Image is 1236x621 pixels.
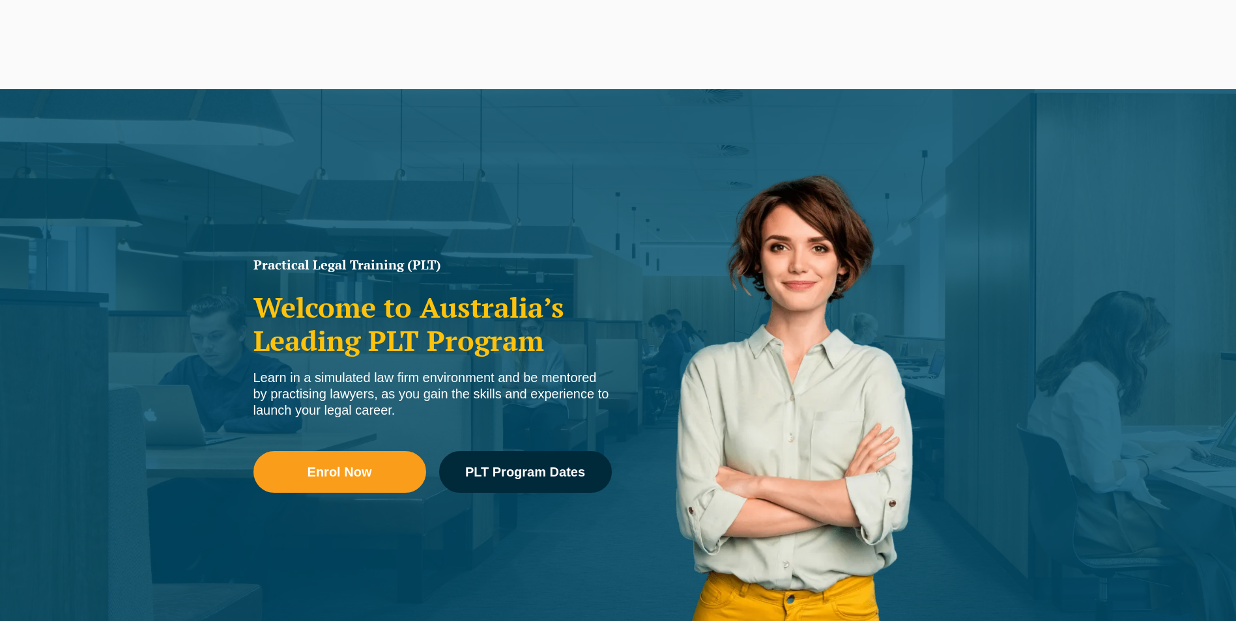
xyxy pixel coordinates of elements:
h2: Welcome to Australia’s Leading PLT Program [253,291,612,357]
h1: Practical Legal Training (PLT) [253,258,612,271]
a: PLT Program Dates [439,451,612,493]
span: PLT Program Dates [465,465,585,478]
span: Enrol Now [308,465,372,478]
div: Learn in a simulated law firm environment and be mentored by practising lawyers, as you gain the ... [253,370,612,419]
a: Enrol Now [253,451,426,493]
